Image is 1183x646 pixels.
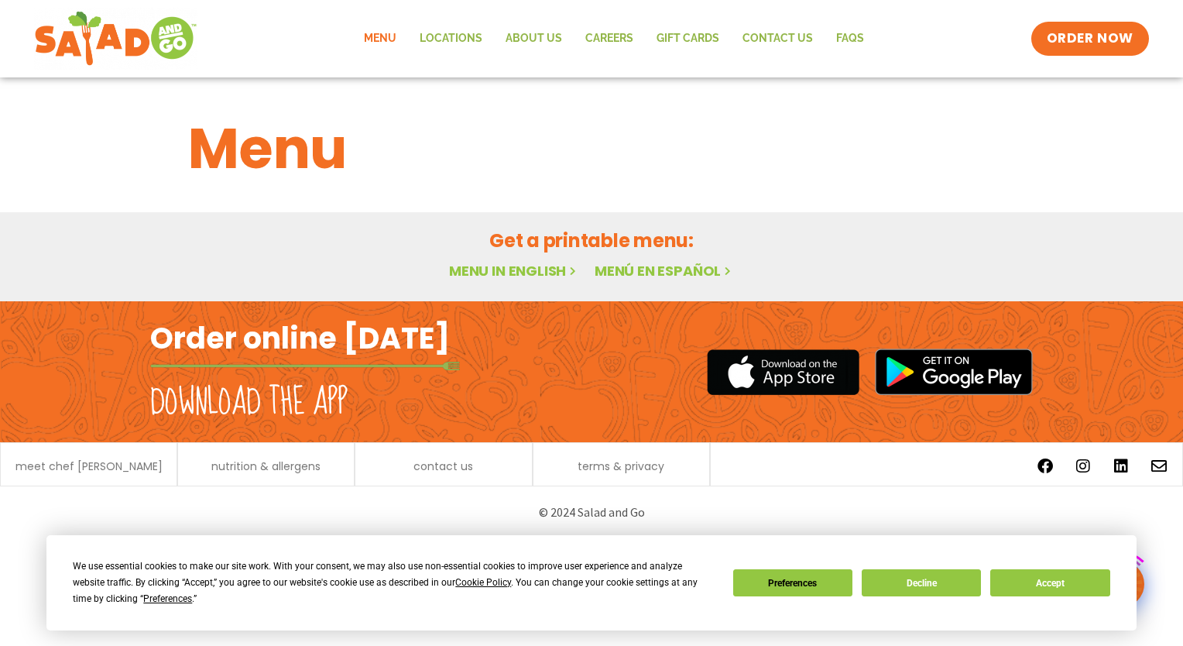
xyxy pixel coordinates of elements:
[408,21,494,57] a: Locations
[150,319,450,357] h2: Order online [DATE]
[15,461,163,472] a: meet chef [PERSON_NAME]
[455,577,511,588] span: Cookie Policy
[150,381,348,424] h2: Download the app
[707,347,859,397] img: appstore
[150,362,460,370] img: fork
[574,21,645,57] a: Careers
[578,461,664,472] a: terms & privacy
[733,569,852,596] button: Preferences
[862,569,981,596] button: Decline
[46,535,1137,631] div: Cookie Consent Prompt
[731,21,825,57] a: Contact Us
[352,21,408,57] a: Menu
[875,349,1033,395] img: google_play
[73,558,714,607] div: We use essential cookies to make our site work. With your consent, we may also use non-essential ...
[825,21,876,57] a: FAQs
[645,21,731,57] a: GIFT CARDS
[188,107,995,191] h1: Menu
[595,261,734,280] a: Menú en español
[1047,29,1133,48] span: ORDER NOW
[352,21,876,57] nav: Menu
[158,502,1025,523] p: © 2024 Salad and Go
[1031,22,1149,56] a: ORDER NOW
[211,461,321,472] a: nutrition & allergens
[34,8,197,70] img: new-SAG-logo-768×292
[188,227,995,254] h2: Get a printable menu:
[990,569,1109,596] button: Accept
[494,21,574,57] a: About Us
[143,593,192,604] span: Preferences
[413,461,473,472] a: contact us
[449,261,579,280] a: Menu in English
